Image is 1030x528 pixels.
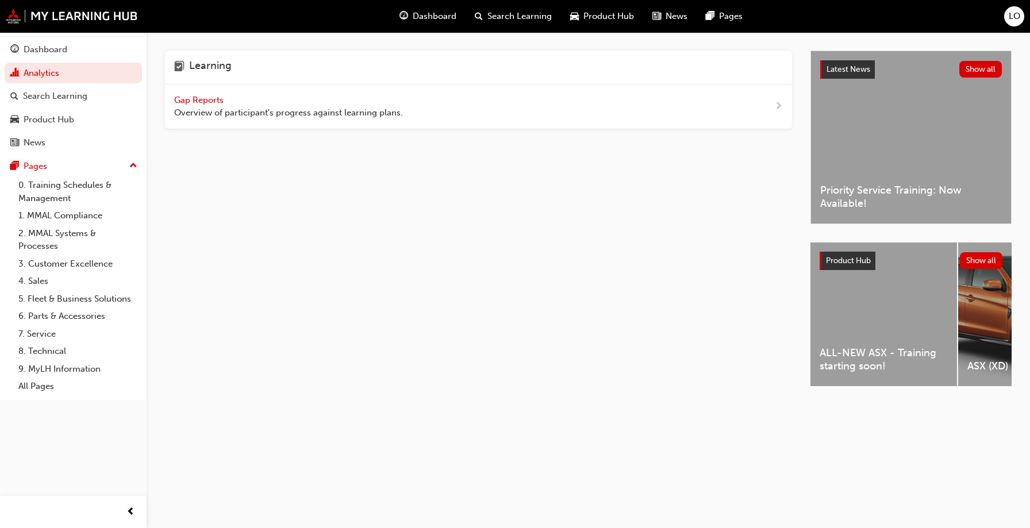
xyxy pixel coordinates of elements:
span: Priority Service Training: Now Available! [820,184,1002,210]
span: Gap Reports [174,95,226,105]
a: 4. Sales [14,272,142,290]
a: 8. Technical [14,342,142,360]
a: car-iconProduct Hub [561,5,643,28]
span: news-icon [652,9,661,24]
a: Product HubShow all [820,252,1002,270]
div: Product Hub [24,113,74,126]
span: prev-icon [126,505,135,519]
span: next-icon [774,99,783,114]
a: Search Learning [5,86,142,107]
a: 7. Service [14,325,142,343]
a: ALL-NEW ASX - Training starting soon! [810,242,957,386]
a: News [5,132,142,153]
span: car-icon [570,9,579,24]
a: 9. MyLH Information [14,360,142,378]
span: Overview of participant's progress against learning plans. [174,106,403,120]
a: 2. MMAL Systems & Processes [14,225,142,255]
span: Latest News [827,64,870,74]
a: pages-iconPages [697,5,752,28]
a: Gap Reports Overview of participant's progress against learning plans.next-icon [165,84,792,129]
button: DashboardAnalyticsSearch LearningProduct HubNews [5,37,142,156]
div: News [24,136,45,149]
button: Show all [959,61,1002,78]
a: Dashboard [5,39,142,60]
a: 3. Customer Excellence [14,255,142,273]
span: Product Hub [826,256,871,265]
a: Analytics [5,63,142,84]
span: News [666,10,687,23]
a: guage-iconDashboard [390,5,466,28]
a: search-iconSearch Learning [466,5,561,28]
div: Search Learning [23,90,87,103]
a: Product Hub [5,109,142,130]
button: Pages [5,156,142,177]
a: news-iconNews [643,5,697,28]
span: search-icon [10,91,18,102]
img: mmal [6,9,138,24]
button: Show all [960,252,1003,269]
span: Search Learning [487,10,552,23]
span: Product Hub [583,10,634,23]
span: search-icon [475,9,483,24]
a: 5. Fleet & Business Solutions [14,290,142,308]
span: learning-icon [174,60,185,75]
button: LO [1004,6,1024,26]
span: pages-icon [706,9,714,24]
a: 6. Parts & Accessories [14,307,142,325]
span: ALL-NEW ASX - Training starting soon! [820,346,948,372]
h4: Learning [189,60,232,75]
a: Latest NewsShow all [820,60,1002,79]
span: guage-icon [10,45,19,55]
span: guage-icon [399,9,408,24]
span: LO [1009,10,1020,23]
div: Pages [24,160,47,173]
span: Dashboard [413,10,456,23]
span: chart-icon [10,68,19,79]
a: 0. Training Schedules & Management [14,176,142,207]
span: Pages [719,10,743,23]
span: up-icon [129,159,137,174]
span: car-icon [10,115,19,125]
a: Latest NewsShow allPriority Service Training: Now Available! [810,51,1012,224]
a: All Pages [14,377,142,395]
a: 1. MMAL Compliance [14,207,142,225]
div: Dashboard [24,43,67,56]
span: pages-icon [10,161,19,172]
span: news-icon [10,138,19,148]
